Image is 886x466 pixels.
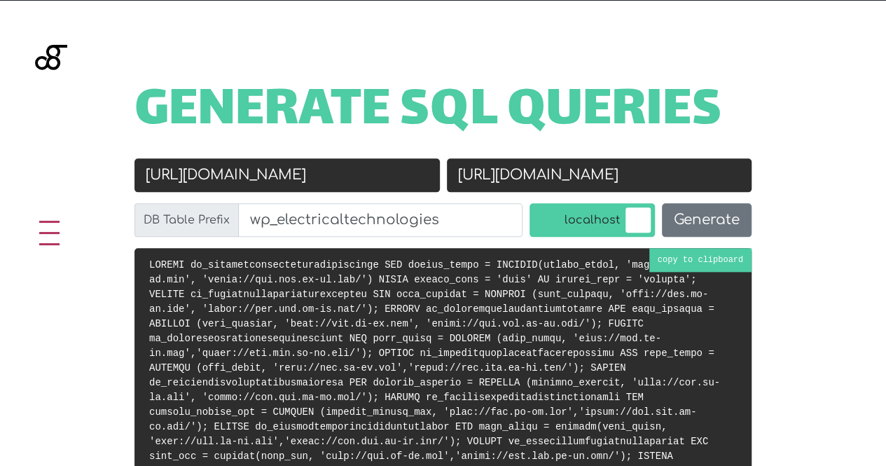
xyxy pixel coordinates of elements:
input: Old URL [134,158,440,192]
input: New URL [447,158,752,192]
label: DB Table Prefix [134,203,239,237]
img: Blackgate [35,45,67,150]
label: localhost [529,203,655,237]
input: wp_ [238,203,522,237]
span: Generate SQL Queries [134,90,722,134]
button: Generate [662,203,752,237]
